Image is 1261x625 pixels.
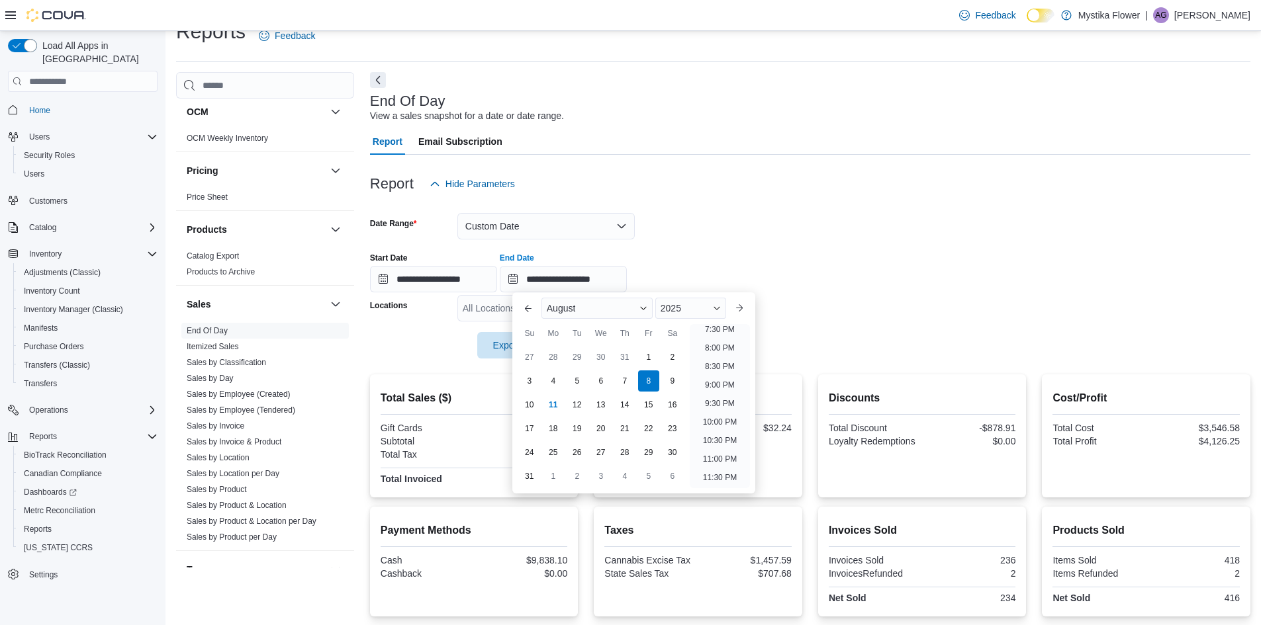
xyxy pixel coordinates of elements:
[187,325,228,336] span: End Of Day
[543,370,564,392] div: day-4
[418,128,502,155] span: Email Subscription
[187,298,325,311] button: Sales
[187,421,244,431] span: Sales by Invoice
[19,484,82,500] a: Dashboards
[26,9,86,22] img: Cova
[24,304,123,315] span: Inventory Manager (Classic)
[543,442,564,463] div: day-25
[698,470,742,485] li: 11:30 PM
[700,396,740,411] li: 9:30 PM
[29,132,50,142] span: Users
[1027,9,1054,22] input: Dark Mode
[543,394,564,415] div: day-11
[13,165,163,183] button: Users
[614,466,635,487] div: day-4
[187,267,255,276] a: Products to Archive
[567,466,588,487] div: day-2
[519,370,540,392] div: day-3
[187,563,325,576] button: Taxes
[328,296,344,312] button: Sales
[829,522,1016,538] h2: Invoices Sold
[187,516,316,526] span: Sales by Product & Location per Day
[13,282,163,300] button: Inventory Count
[19,503,101,519] a: Metrc Reconciliation
[3,245,163,263] button: Inventory
[485,332,543,358] span: Export
[187,453,250,462] a: Sales by Location
[1052,436,1143,446] div: Total Profit
[3,100,163,119] button: Home
[477,436,567,446] div: $7,672.83
[698,433,742,448] li: 10:30 PM
[8,95,158,618] nav: Complex example
[275,29,315,42] span: Feedback
[13,337,163,356] button: Purchase Orders
[655,298,726,319] div: Button. Open the year selector. 2025 is currently selected.
[519,442,540,463] div: day-24
[614,370,635,392] div: day-7
[700,358,740,374] li: 8:30 PM
[19,447,158,463] span: BioTrack Reconciliation
[519,418,540,439] div: day-17
[187,192,228,202] a: Price Sheet
[701,423,792,433] div: $32.24
[24,450,107,460] span: BioTrack Reconciliation
[19,166,50,182] a: Users
[187,134,268,143] a: OCM Weekly Inventory
[3,128,163,146] button: Users
[187,469,279,478] a: Sales by Location per Day
[187,164,325,177] button: Pricing
[370,72,386,88] button: Next
[477,332,551,358] button: Export
[29,569,58,580] span: Settings
[187,517,316,526] a: Sales by Product & Location per Day
[638,418,659,439] div: day-22
[24,169,44,179] span: Users
[381,555,471,565] div: Cash
[19,540,158,556] span: Washington CCRS
[19,320,63,336] a: Manifests
[24,341,84,352] span: Purchase Orders
[1174,7,1250,23] p: [PERSON_NAME]
[500,266,627,292] input: Press the down key to enter a popover containing a calendar. Press the escape key to close the po...
[24,360,90,370] span: Transfers (Classic)
[519,323,540,344] div: Su
[24,524,52,534] span: Reports
[19,357,95,373] a: Transfers (Classic)
[328,163,344,179] button: Pricing
[187,389,291,399] span: Sales by Employee (Created)
[700,321,740,337] li: 7:30 PM
[13,146,163,165] button: Security Roles
[477,423,567,433] div: $0.00
[187,390,291,399] a: Sales by Employee (Created)
[24,129,55,145] button: Users
[829,555,919,565] div: Invoices Sold
[698,451,742,467] li: 11:00 PM
[19,484,158,500] span: Dashboards
[1149,555,1240,565] div: 418
[187,437,281,447] span: Sales by Invoice & Product
[24,220,62,235] button: Catalog
[24,193,73,209] a: Customers
[24,246,158,262] span: Inventory
[1149,593,1240,603] div: 416
[29,431,57,442] span: Reports
[445,177,515,190] span: Hide Parameters
[925,423,1015,433] div: -$878.91
[925,555,1015,565] div: 236
[19,376,62,392] a: Transfers
[187,485,247,494] a: Sales by Product
[13,319,163,337] button: Manifests
[24,567,63,583] a: Settings
[13,483,163,501] a: Dashboards
[1052,555,1143,565] div: Items Sold
[24,192,158,209] span: Customers
[477,474,567,484] div: $9,838.10
[29,249,62,259] span: Inventory
[1052,568,1143,579] div: Items Refunded
[24,150,75,161] span: Security Roles
[638,466,659,487] div: day-5
[477,449,567,460] div: $2,165.27
[187,501,287,510] a: Sales by Product & Location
